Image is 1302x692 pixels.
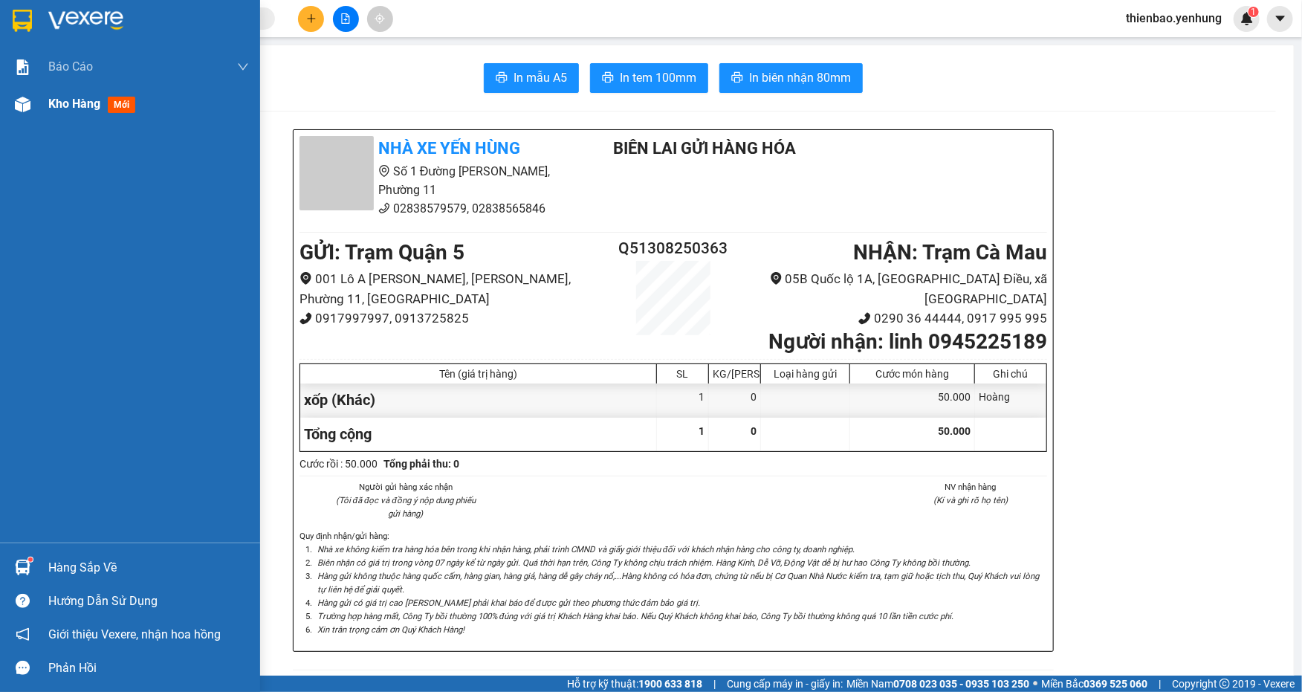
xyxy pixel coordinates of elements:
div: 50.000 [11,96,98,114]
strong: 1900 633 818 [638,678,702,690]
li: 0290 36 44444, 0917 995 995 [736,308,1047,329]
strong: 0708 023 035 - 0935 103 250 [893,678,1029,690]
span: caret-down [1274,12,1287,25]
span: Kho hàng [48,97,100,111]
span: notification [16,627,30,641]
span: In tem 100mm [620,68,696,87]
div: 1 [657,384,709,417]
div: Trạm Cà Mau [106,13,210,48]
i: Xin trân trọng cảm ơn Quý Khách Hàng! [317,624,464,635]
span: phone [858,312,871,325]
span: question-circle [16,594,30,608]
span: copyright [1220,679,1230,689]
button: caret-down [1267,6,1293,32]
li: NV nhận hàng [895,480,1048,494]
b: Nhà xe Yến Hùng [378,139,520,158]
button: printerIn tem 100mm [590,63,708,93]
span: In mẫu A5 [514,68,567,87]
span: printer [731,71,743,85]
div: 0945225189 [106,66,210,87]
li: Số 1 Đường [PERSON_NAME], Phường 11 [299,162,576,199]
span: printer [602,71,614,85]
h2: Q51308250363 [611,236,736,261]
div: Phản hồi [48,657,249,679]
i: Trường hợp hàng mất, Công Ty bồi thường 100% đúng với giá trị Khách Hàng khai báo. Nếu Quý Khách ... [317,611,953,621]
img: logo-vxr [13,10,32,32]
span: Tổng cộng [304,425,372,443]
span: thienbao.yenhung [1114,9,1234,28]
span: down [237,61,249,73]
span: 50.000 [938,425,971,437]
span: Hỗ trợ kỹ thuật: [567,676,702,692]
div: xốp (Khác) [300,384,657,417]
li: 05B Quốc lộ 1A, [GEOGRAPHIC_DATA] Điều, xã [GEOGRAPHIC_DATA] [736,269,1047,308]
b: BIÊN LAI GỬI HÀNG HÓA [613,139,796,158]
span: ⚪️ [1033,681,1037,687]
img: solution-icon [15,59,30,75]
span: phone [378,202,390,214]
b: NHẬN : Trạm Cà Mau [853,240,1047,265]
span: CR : [11,97,34,113]
div: Cước món hàng [854,368,971,380]
b: Người nhận : linh 0945225189 [768,329,1047,354]
div: 0 [709,384,761,417]
span: environment [770,272,783,285]
li: 0917997997, 0913725825 [299,308,611,329]
div: Hàng sắp về [48,557,249,579]
span: 1 [1251,7,1256,17]
span: Miền Nam [846,676,1029,692]
span: aim [375,13,385,24]
i: Biên nhận có giá trị trong vòng 07 ngày kể từ ngày gửi. Quá thời hạn trên, Công Ty không chịu trá... [317,557,971,568]
strong: 0369 525 060 [1084,678,1147,690]
button: plus [298,6,324,32]
i: Nhà xe không kiểm tra hàng hóa bên trong khi nhận hàng, phải trình CMND và giấy giới thiệu đối vớ... [317,544,855,554]
div: KG/[PERSON_NAME] [713,368,757,380]
span: | [713,676,716,692]
li: 02838579579, 02838565846 [299,199,576,218]
span: environment [378,165,390,177]
span: | [1159,676,1161,692]
i: (Kí và ghi rõ họ tên) [933,495,1008,505]
span: message [16,661,30,675]
sup: 1 [28,557,33,562]
span: Nhận: [106,14,141,30]
b: Tổng phải thu: 0 [383,458,459,470]
img: warehouse-icon [15,560,30,575]
i: Hàng gửi không thuộc hàng quốc cấm, hàng gian, hàng giả, hàng dễ gây cháy nổ,...Hàng không có hóa... [317,571,1039,595]
i: Hàng gửi có giá trị cao [PERSON_NAME] phải khai báo để được gửi theo phương thức đảm bảo giá trị. [317,598,700,608]
span: Miền Bắc [1041,676,1147,692]
div: SL [661,368,705,380]
span: file-add [340,13,351,24]
span: Cung cấp máy in - giấy in: [727,676,843,692]
span: 0 [751,425,757,437]
button: file-add [333,6,359,32]
div: Loại hàng gửi [765,368,846,380]
button: aim [367,6,393,32]
li: 001 Lô A [PERSON_NAME], [PERSON_NAME], Phường 11, [GEOGRAPHIC_DATA] [299,269,611,308]
span: Giới thiệu Vexere, nhận hoa hồng [48,625,221,644]
b: GỬI : Trạm Quận 5 [299,240,464,265]
span: phone [299,312,312,325]
div: Quy định nhận/gửi hàng : [299,529,1047,637]
span: 1 [699,425,705,437]
div: Hướng dẫn sử dụng [48,590,249,612]
button: printerIn mẫu A5 [484,63,579,93]
sup: 1 [1248,7,1259,17]
div: 50.000 [850,384,975,417]
span: printer [496,71,508,85]
img: warehouse-icon [15,97,30,112]
span: plus [306,13,317,24]
span: Báo cáo [48,57,93,76]
span: In biên nhận 80mm [749,68,851,87]
div: linh [106,48,210,66]
div: Trạm Quận 5 [13,13,96,48]
button: printerIn biên nhận 80mm [719,63,863,93]
li: Người gửi hàng xác nhận [329,480,482,494]
div: Hoàng [975,384,1046,417]
div: Cước rồi : 50.000 [299,456,378,472]
i: (Tôi đã đọc và đồng ý nộp dung phiếu gửi hàng) [336,495,476,519]
div: Tên (giá trị hàng) [304,368,652,380]
span: Gửi: [13,14,36,30]
img: icon-new-feature [1240,12,1254,25]
span: mới [108,97,135,113]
